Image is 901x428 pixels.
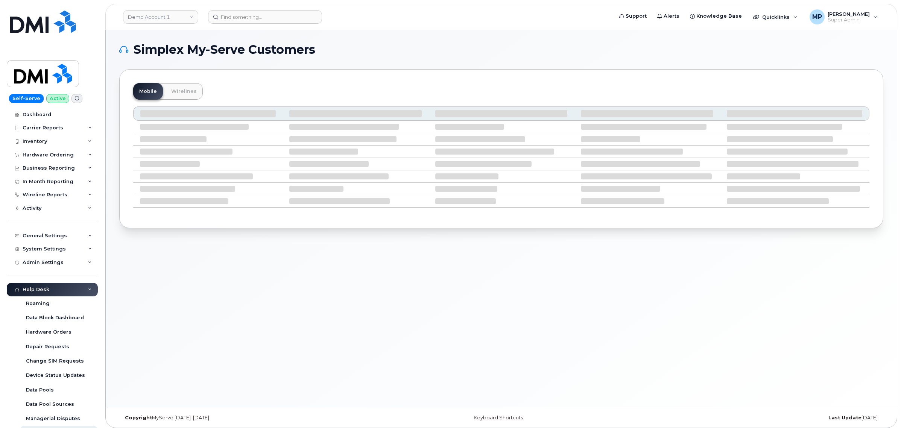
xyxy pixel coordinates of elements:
[828,415,861,420] strong: Last Update
[125,415,152,420] strong: Copyright
[133,83,163,100] a: Mobile
[629,415,883,421] div: [DATE]
[119,415,374,421] div: MyServe [DATE]–[DATE]
[165,83,203,100] a: Wirelines
[134,44,315,55] span: Simplex My-Serve Customers
[474,415,523,420] a: Keyboard Shortcuts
